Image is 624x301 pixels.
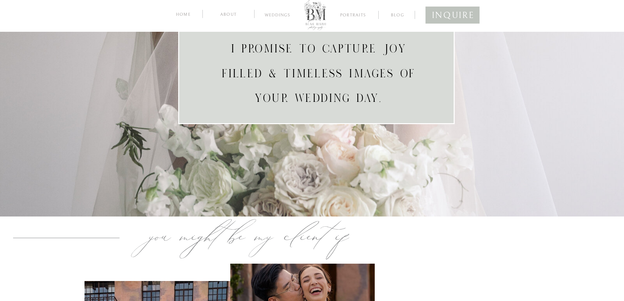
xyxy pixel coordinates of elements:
h2: you might be my client if [100,223,399,253]
a: inquire [432,8,473,20]
a: home [175,11,192,17]
h3: I promise to capture joy filled & timeless images of your wedding day. [211,36,426,100]
a: Portraits [337,13,369,19]
a: about [213,11,244,17]
a: blog [385,11,410,18]
a: Weddings [260,13,295,19]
